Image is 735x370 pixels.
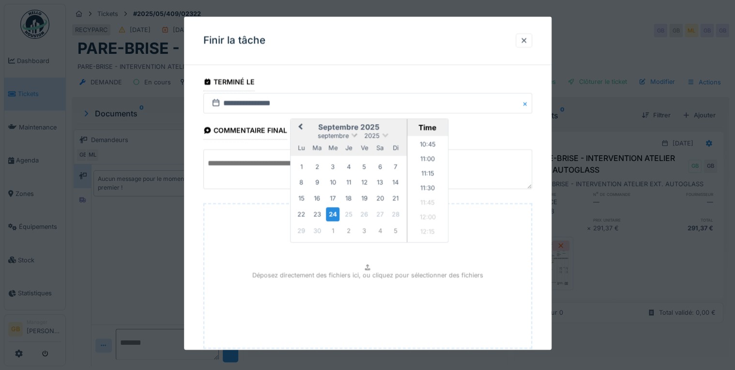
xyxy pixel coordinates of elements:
[364,132,380,140] span: 2025
[407,211,448,226] li: 12:00
[293,159,403,239] div: Month septembre, 2025
[407,226,448,241] li: 12:15
[407,139,448,153] li: 10:45
[295,208,308,221] div: Choose lundi 22 septembre 2025
[373,142,386,155] div: samedi
[326,224,339,237] div: Not available mercredi 1 octobre 2025
[407,153,448,168] li: 11:00
[318,132,349,140] span: septembre
[358,142,371,155] div: vendredi
[342,176,355,189] div: Choose jeudi 11 septembre 2025
[342,208,355,221] div: Not available jeudi 25 septembre 2025
[342,142,355,155] div: jeudi
[326,208,339,222] div: Choose mercredi 24 septembre 2025
[326,142,339,155] div: mercredi
[295,192,308,205] div: Choose lundi 15 septembre 2025
[203,34,265,47] h3: Finir la tâche
[326,192,339,205] div: Choose mercredi 17 septembre 2025
[373,176,386,189] div: Choose samedi 13 septembre 2025
[389,142,402,155] div: dimanche
[291,123,407,132] h2: septembre 2025
[310,208,323,221] div: Choose mardi 23 septembre 2025
[310,176,323,189] div: Choose mardi 9 septembre 2025
[310,192,323,205] div: Choose mardi 16 septembre 2025
[342,224,355,237] div: Not available jeudi 2 octobre 2025
[203,123,288,140] div: Commentaire final
[295,160,308,173] div: Choose lundi 1 septembre 2025
[407,197,448,211] li: 11:45
[373,208,386,221] div: Not available samedi 27 septembre 2025
[389,208,402,221] div: Not available dimanche 28 septembre 2025
[410,123,445,132] div: Time
[358,176,371,189] div: Choose vendredi 12 septembre 2025
[295,142,308,155] div: lundi
[310,142,323,155] div: mardi
[291,120,307,136] button: Previous Month
[521,93,532,113] button: Close
[358,160,371,173] div: Choose vendredi 5 septembre 2025
[373,192,386,205] div: Choose samedi 20 septembre 2025
[295,176,308,189] div: Choose lundi 8 septembre 2025
[326,160,339,173] div: Choose mercredi 3 septembre 2025
[389,160,402,173] div: Choose dimanche 7 septembre 2025
[326,176,339,189] div: Choose mercredi 10 septembre 2025
[407,182,448,197] li: 11:30
[373,160,386,173] div: Choose samedi 6 septembre 2025
[358,224,371,237] div: Not available vendredi 3 octobre 2025
[310,160,323,173] div: Choose mardi 2 septembre 2025
[373,224,386,237] div: Not available samedi 4 octobre 2025
[389,224,402,237] div: Not available dimanche 5 octobre 2025
[407,136,448,242] ul: Time
[407,168,448,182] li: 11:15
[389,176,402,189] div: Choose dimanche 14 septembre 2025
[407,241,448,255] li: 12:30
[358,192,371,205] div: Choose vendredi 19 septembre 2025
[389,192,402,205] div: Choose dimanche 21 septembre 2025
[342,160,355,173] div: Choose jeudi 4 septembre 2025
[310,224,323,237] div: Not available mardi 30 septembre 2025
[252,271,483,280] p: Déposez directement des fichiers ici, ou cliquez pour sélectionner des fichiers
[295,224,308,237] div: Not available lundi 29 septembre 2025
[203,75,255,91] div: Terminé le
[358,208,371,221] div: Not available vendredi 26 septembre 2025
[342,192,355,205] div: Choose jeudi 18 septembre 2025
